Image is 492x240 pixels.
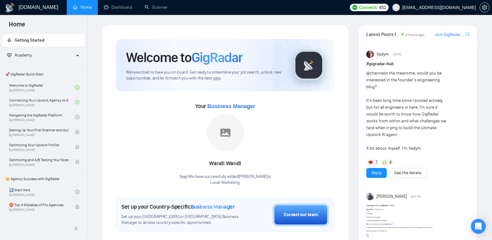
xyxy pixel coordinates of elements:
span: rocket [7,38,11,42]
div: Yaay! We have successfully added [PERSON_NAME] to [179,174,271,186]
li: Getting Started [2,34,84,47]
img: ❤️ [368,160,373,165]
span: lock [75,130,79,134]
span: By [PERSON_NAME] [9,208,69,212]
span: Optimizing Your Upwork Profile [9,142,69,148]
img: upwork-logo.png [352,5,357,10]
h1: # gigradar-hub [366,61,469,67]
div: Wandi Wandi [179,158,271,169]
span: Vadym [377,51,389,58]
a: searchScanner [145,5,168,10]
div: Contact our team [284,211,318,218]
a: setting [480,5,490,10]
a: export [466,31,469,37]
img: Myroslav Koval [366,193,374,200]
span: Business Manager [207,103,255,109]
span: Home [4,20,30,33]
span: 🌚 Rookie Traps for New Agencies [9,217,69,223]
span: check-circle [75,190,79,194]
img: 🙌 [382,160,387,165]
span: 452 [379,4,386,11]
span: Academy [7,52,32,58]
span: By [PERSON_NAME] [9,148,69,152]
button: setting [480,2,490,12]
h1: Welcome to [126,49,242,66]
span: Your [195,103,255,110]
span: [PERSON_NAME] [377,193,407,200]
span: [DATE] [393,52,401,57]
a: 1️⃣ Start HereBy[PERSON_NAME] [9,185,75,199]
span: Business Manager [191,203,235,210]
img: logo [5,3,15,13]
span: 👑 Agency Success with GigRadar [3,173,84,185]
span: check-circle [75,100,79,104]
span: lock [75,145,79,149]
a: Navigating the GigRadar PlatformBy[PERSON_NAME] [9,110,75,124]
span: Set up your [GEOGRAPHIC_DATA] or [GEOGRAPHIC_DATA] Business Manager to access country-specific op... [121,214,241,226]
span: lock [75,205,79,209]
button: See the details [389,168,427,178]
span: We're excited to have you on board. Get ready to streamline your job search, unlock new opportuni... [126,70,283,81]
span: Academy [15,52,32,58]
a: Reply [372,170,381,176]
span: By [PERSON_NAME] [9,163,69,167]
img: placeholder.png [207,114,244,151]
span: Latest Posts from the GigRadar Community [366,30,400,38]
span: 🚀 GigRadar Quick Start [3,68,84,80]
span: 5 hours ago [405,33,425,37]
span: 4 [389,159,392,165]
a: homeHome [73,5,92,10]
span: By [PERSON_NAME] [9,133,69,137]
span: Getting Started [15,38,44,43]
img: Vadym [366,51,374,58]
span: 7 [375,159,377,165]
span: GigRadar [192,49,242,66]
img: gigradar-logo.png [293,50,324,81]
span: double-left [74,225,80,232]
span: export [466,32,469,37]
span: check-circle [75,85,79,89]
div: Open Intercom Messenger [471,219,486,234]
p: Lunar Marketing . [179,180,271,186]
a: Welcome to GigRadarBy[PERSON_NAME] [9,80,75,94]
button: Reply [366,168,387,178]
span: Setting Up Your First Scanner and Auto-Bidder [9,127,69,133]
span: fund-projection-screen [7,53,11,57]
span: 6:41 AM [411,194,421,199]
span: ⛔ Top 3 Mistakes of Pro Agencies [9,202,69,208]
span: @channel [366,70,385,76]
span: lock [75,160,79,164]
a: Connecting Your Upwork Agency to GigRadarBy[PERSON_NAME] [9,95,75,109]
h1: Set up your Country-Specific [121,203,235,210]
span: Connects: [359,4,378,11]
a: dashboardDashboard [104,5,132,10]
span: check-circle [75,115,79,119]
span: Optimizing and A/B Testing Your Scanner for Better Results [9,157,69,163]
a: See the details [394,170,422,176]
button: Contact our team [273,203,329,226]
a: Join GigRadar Slack Community [435,31,464,38]
span: user [394,5,398,10]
